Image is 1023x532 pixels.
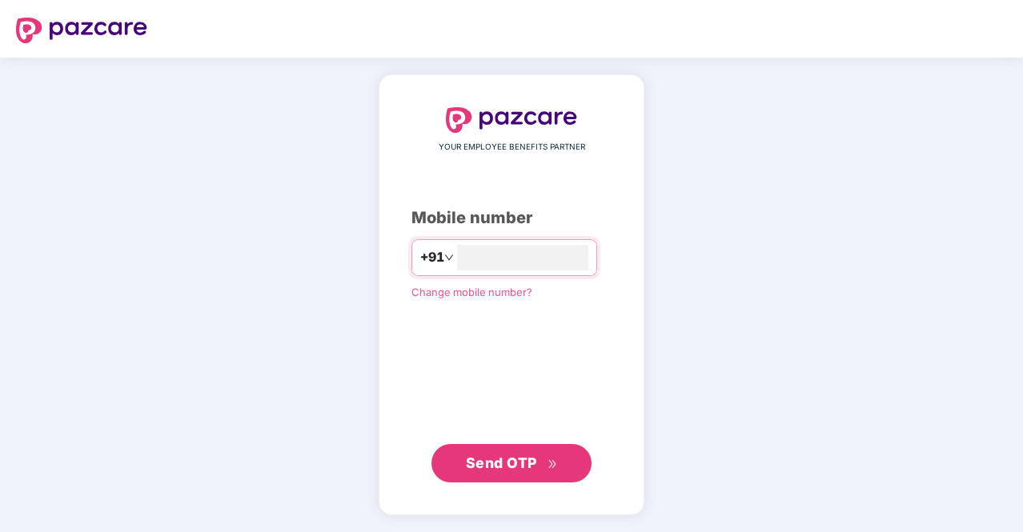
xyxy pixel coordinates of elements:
[431,444,592,482] button: Send OTPdouble-right
[420,247,444,267] span: +91
[548,459,558,470] span: double-right
[466,454,537,471] span: Send OTP
[411,206,612,230] div: Mobile number
[439,141,585,154] span: YOUR EMPLOYEE BENEFITS PARTNER
[16,18,147,43] img: logo
[411,286,532,298] a: Change mobile number?
[444,253,454,262] span: down
[446,107,577,133] img: logo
